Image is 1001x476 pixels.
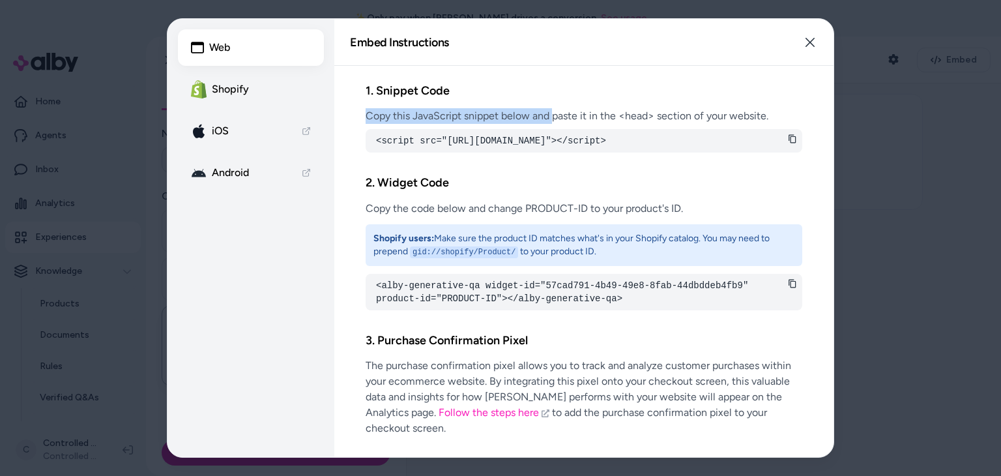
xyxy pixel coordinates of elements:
button: Shopify [178,71,324,108]
p: Make sure the product ID matches what's in your Shopify catalog. You may need to prepend to your ... [373,232,794,258]
img: android [191,165,207,181]
a: Follow the steps here [439,406,549,419]
pre: <script src="[URL][DOMAIN_NAME]"></script> [376,134,792,147]
div: iOS [191,123,229,139]
pre: <alby-generative-qa widget-id="57cad791-4b49-49e8-8fab-44dbddeb4fb9" product-id="PRODUCT-ID"></al... [376,279,792,305]
p: Copy this JavaScript snippet below and paste it in the <head> section of your website. [366,108,802,124]
h2: Embed Instructions [350,37,449,48]
p: Copy the code below and change PRODUCT-ID to your product's ID. [366,201,802,216]
a: apple-icon iOS [178,113,324,149]
h2: 1. Snippet Code [366,82,802,100]
a: android Android [178,155,324,191]
div: Android [191,165,249,181]
p: The purchase confirmation pixel allows you to track and analyze customer purchases within your ec... [366,358,802,436]
strong: Shopify users: [373,233,434,244]
img: Shopify Logo [191,80,207,98]
button: Web [178,29,324,66]
h2: 2. Widget Code [366,173,802,192]
img: apple-icon [191,123,207,139]
h2: 3. Purchase Confirmation Pixel [366,331,802,350]
code: gid://shopify/Product/ [410,246,518,258]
